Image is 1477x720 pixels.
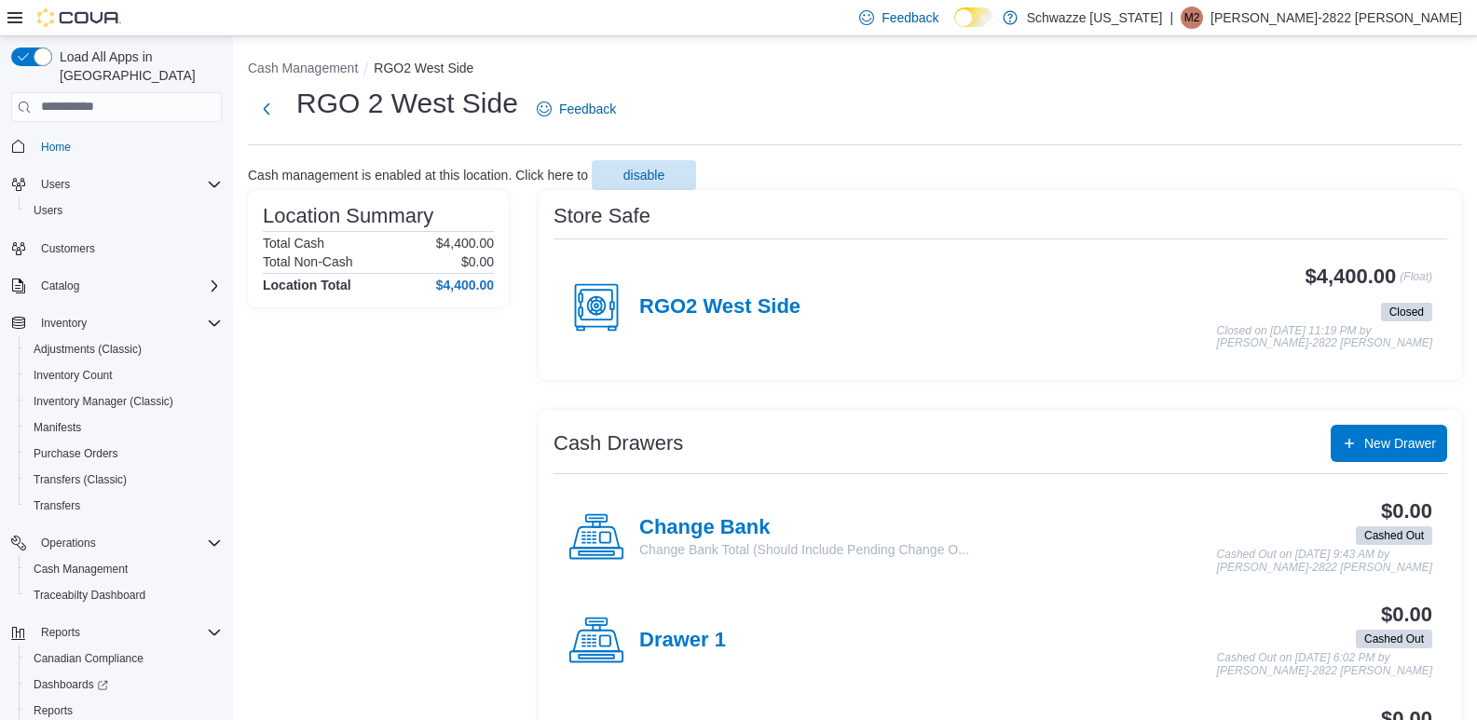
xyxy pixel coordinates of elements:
[19,388,229,414] button: Inventory Manager (Classic)
[41,625,80,640] span: Reports
[529,90,623,128] a: Feedback
[19,362,229,388] button: Inventory Count
[882,8,938,27] span: Feedback
[1356,526,1432,545] span: Cashed Out
[26,469,222,491] span: Transfers (Classic)
[34,651,144,666] span: Canadian Compliance
[34,394,173,409] span: Inventory Manager (Classic)
[461,254,494,269] p: $0.00
[41,140,71,155] span: Home
[34,173,77,196] button: Users
[623,166,664,184] span: disable
[19,493,229,519] button: Transfers
[248,90,285,128] button: Next
[34,472,127,487] span: Transfers (Classic)
[436,236,494,251] p: $4,400.00
[374,61,473,75] button: RGO2 West Side
[34,237,222,260] span: Customers
[19,467,229,493] button: Transfers (Classic)
[34,621,222,644] span: Reports
[34,342,142,357] span: Adjustments (Classic)
[4,171,229,197] button: Users
[559,100,616,118] span: Feedback
[26,390,181,413] a: Inventory Manager (Classic)
[34,420,81,435] span: Manifests
[34,446,118,461] span: Purchase Orders
[263,205,433,227] h3: Location Summary
[1400,265,1432,299] p: (Float)
[639,629,726,653] h4: Drawer 1
[296,85,518,122] h1: RGO 2 West Side
[1364,434,1436,453] span: New Drawer
[1217,325,1432,350] p: Closed on [DATE] 11:19 PM by [PERSON_NAME]-2822 [PERSON_NAME]
[41,278,79,293] span: Catalog
[26,390,222,413] span: Inventory Manager (Classic)
[554,205,650,227] h3: Store Safe
[554,432,683,455] h3: Cash Drawers
[34,203,62,218] span: Users
[26,199,222,222] span: Users
[1389,304,1424,320] span: Closed
[34,588,145,603] span: Traceabilty Dashboard
[4,273,229,299] button: Catalog
[1381,500,1432,523] h3: $0.00
[34,173,222,196] span: Users
[26,673,222,696] span: Dashboards
[4,235,229,262] button: Customers
[639,516,969,540] h4: Change Bank
[1181,7,1203,29] div: Matthew-2822 Duran
[37,8,121,27] img: Cova
[26,199,70,222] a: Users
[263,236,324,251] h6: Total Cash
[26,364,222,387] span: Inventory Count
[34,312,222,334] span: Inventory
[248,59,1462,81] nav: An example of EuiBreadcrumbs
[19,414,229,441] button: Manifests
[1217,549,1432,574] p: Cashed Out on [DATE] 9:43 AM by [PERSON_NAME]-2822 [PERSON_NAME]
[1184,7,1200,29] span: M2
[1364,631,1424,647] span: Cashed Out
[26,338,222,360] span: Adjustments (Classic)
[639,295,800,319] h4: RGO2 West Side
[34,135,222,158] span: Home
[26,584,153,606] a: Traceabilty Dashboard
[592,160,696,190] button: disable
[41,316,87,331] span: Inventory
[34,275,87,297] button: Catalog
[436,278,494,292] h4: $4,400.00
[26,338,149,360] a: Adjustments (Classic)
[954,7,993,27] input: Dark Mode
[26,416,222,439] span: Manifests
[26,469,134,491] a: Transfers (Classic)
[26,558,222,580] span: Cash Management
[34,677,108,692] span: Dashboards
[52,48,222,85] span: Load All Apps in [GEOGRAPHIC_DATA]
[26,673,116,696] a: Dashboards
[34,703,73,718] span: Reports
[1356,630,1432,648] span: Cashed Out
[4,530,229,556] button: Operations
[19,556,229,582] button: Cash Management
[41,241,95,256] span: Customers
[263,254,353,269] h6: Total Non-Cash
[1381,303,1432,321] span: Closed
[34,621,88,644] button: Reports
[34,562,128,577] span: Cash Management
[248,61,358,75] button: Cash Management
[1217,652,1432,677] p: Cashed Out on [DATE] 6:02 PM by [PERSON_NAME]-2822 [PERSON_NAME]
[1210,7,1462,29] p: [PERSON_NAME]-2822 [PERSON_NAME]
[26,495,88,517] a: Transfers
[19,197,229,224] button: Users
[954,27,955,28] span: Dark Mode
[34,532,103,554] button: Operations
[1364,527,1424,544] span: Cashed Out
[26,442,126,465] a: Purchase Orders
[248,168,588,183] p: Cash management is enabled at this location. Click here to
[639,540,969,559] p: Change Bank Total (Should Include Pending Change O...
[4,619,229,645] button: Reports
[26,442,222,465] span: Purchase Orders
[41,536,96,550] span: Operations
[26,558,135,580] a: Cash Management
[26,647,222,670] span: Canadian Compliance
[1381,604,1432,626] h3: $0.00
